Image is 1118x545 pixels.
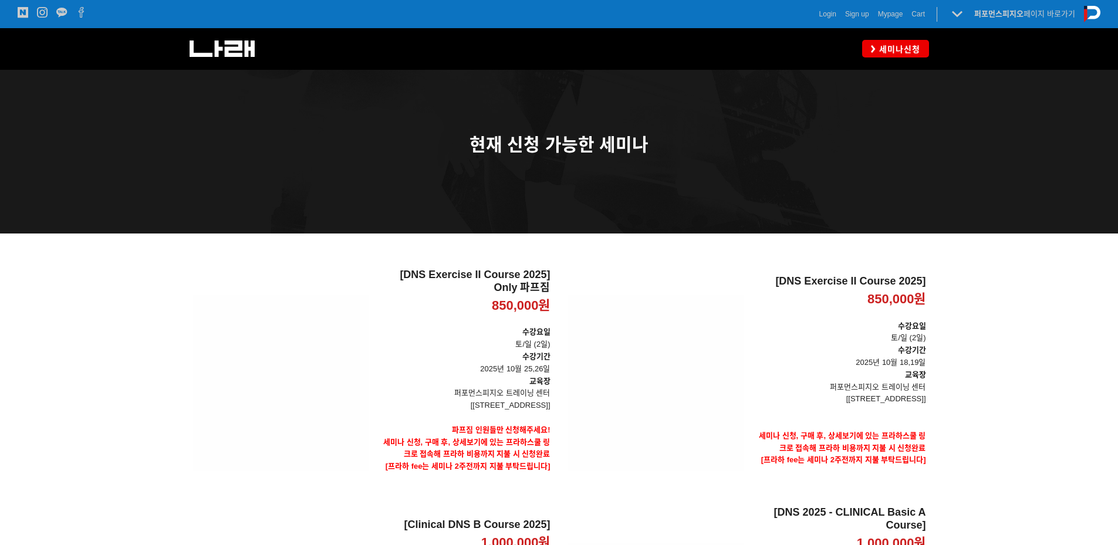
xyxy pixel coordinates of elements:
[753,506,926,532] h2: [DNS 2025 - CLINICAL Basic A Course]
[529,377,550,385] strong: 교육장
[377,269,550,497] a: [DNS Exercise II Course 2025] Only 파프짐 850,000원 수강요일토/일 (2일)수강기간 2025년 10월 25,26일교육장퍼포먼스피지오 트레이닝 ...
[377,519,550,532] h2: [Clinical DNS B Course 2025]
[898,346,926,354] strong: 수강기간
[386,462,550,470] span: [프라하 fee는 세미나 2주전까지 지불 부탁드립니다]
[470,135,648,154] span: 현재 신청 가능한 세미나
[753,275,926,288] h2: [DNS Exercise II Course 2025]
[759,431,926,452] strong: 세미나 신청, 구매 후, 상세보기에 있는 프라하스쿨 링크로 접속해 프라하 비용까지 지불 시 신청완료
[845,8,869,20] a: Sign up
[819,8,836,20] a: Login
[911,8,925,20] a: Cart
[522,327,550,336] strong: 수강요일
[974,9,1075,18] a: 퍼포먼스피지오페이지 바로가기
[974,9,1024,18] strong: 퍼포먼스피지오
[878,8,903,20] a: Mypage
[862,40,929,57] a: 세미나신청
[898,321,926,330] strong: 수강요일
[377,387,550,400] p: 퍼포먼스피지오 트레이닝 센터
[876,43,920,55] span: 세미나신청
[377,269,550,294] h2: [DNS Exercise II Course 2025] Only 파프짐
[377,326,550,351] p: 토/일 (2일)
[905,370,926,379] strong: 교육장
[452,425,550,434] strong: 파프짐 인원들만 신청해주세요!
[492,297,550,314] p: 850,000원
[761,455,926,464] span: [프라하 fee는 세미나 2주전까지 지불 부탁드립니다]
[383,438,550,459] strong: 세미나 신청, 구매 후, 상세보기에 있는 프라하스쿨 링크로 접속해 프라하 비용까지 지불 시 신청완료
[867,291,926,308] p: 850,000원
[753,393,926,405] p: [[STREET_ADDRESS]]
[753,275,926,491] a: [DNS Exercise II Course 2025] 850,000원 수강요일토/일 (2일)수강기간 2025년 10월 18,19일교육장퍼포먼스피지오 트레이닝 센터[[STREE...
[522,352,550,361] strong: 수강기간
[753,320,926,345] p: 토/일 (2일)
[377,400,550,412] p: [[STREET_ADDRESS]]
[753,381,926,394] p: 퍼포먼스피지오 트레이닝 센터
[377,351,550,375] p: 2025년 10월 25,26일
[753,344,926,369] p: 2025년 10월 18,19일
